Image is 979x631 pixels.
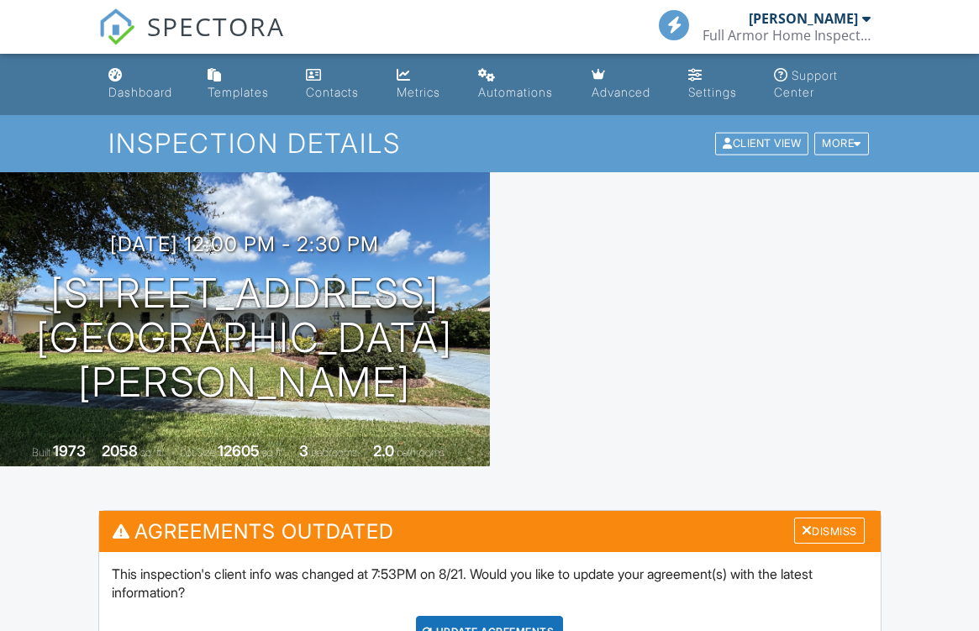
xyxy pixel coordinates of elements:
[102,442,138,460] div: 2058
[592,85,650,99] div: Advanced
[102,60,188,108] a: Dashboard
[208,85,269,99] div: Templates
[32,446,50,459] span: Built
[814,133,869,155] div: More
[311,446,357,459] span: bedrooms
[99,511,881,552] h3: Agreements Outdated
[299,442,308,460] div: 3
[373,442,394,460] div: 2.0
[262,446,283,459] span: sq.ft.
[774,68,838,99] div: Support Center
[688,85,737,99] div: Settings
[27,271,463,404] h1: [STREET_ADDRESS] [GEOGRAPHIC_DATA][PERSON_NAME]
[218,442,260,460] div: 12605
[682,60,754,108] a: Settings
[147,8,285,44] span: SPECTORA
[715,133,808,155] div: Client View
[713,136,813,149] a: Client View
[478,85,553,99] div: Automations
[585,60,668,108] a: Advanced
[98,8,135,45] img: The Best Home Inspection Software - Spectora
[140,446,164,459] span: sq. ft.
[703,27,871,44] div: Full Armor Home Inspections
[108,85,172,99] div: Dashboard
[471,60,571,108] a: Automations (Basic)
[53,442,86,460] div: 1973
[110,233,379,255] h3: [DATE] 12:00 pm - 2:30 pm
[201,60,285,108] a: Templates
[306,85,359,99] div: Contacts
[767,60,877,108] a: Support Center
[794,518,865,544] div: Dismiss
[749,10,858,27] div: [PERSON_NAME]
[180,446,215,459] span: Lot Size
[98,23,285,58] a: SPECTORA
[397,85,440,99] div: Metrics
[397,446,445,459] span: bathrooms
[299,60,377,108] a: Contacts
[108,129,870,158] h1: Inspection Details
[390,60,458,108] a: Metrics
